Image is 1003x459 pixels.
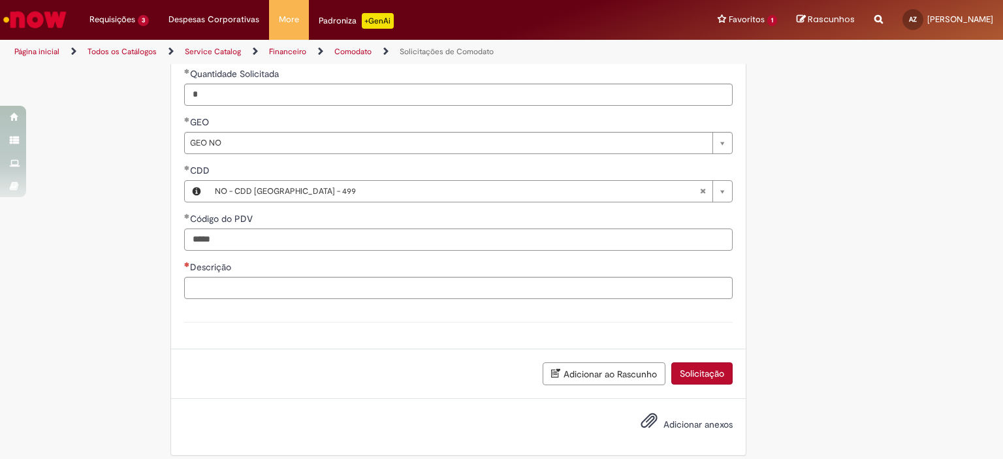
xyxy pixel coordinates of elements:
span: Obrigatório Preenchido [184,69,190,74]
ul: Trilhas de página [10,40,659,64]
span: Despesas Corporativas [168,13,259,26]
span: Necessários [184,262,190,267]
input: Quantidade Solicitada [184,84,733,106]
span: Obrigatório Preenchido [184,165,190,170]
input: Código do PDV [184,229,733,251]
a: Todos os Catálogos [88,46,157,57]
input: Descrição [184,277,733,299]
span: AZ [909,15,917,24]
button: Adicionar anexos [637,409,661,439]
a: Service Catalog [185,46,241,57]
span: Rascunhos [808,13,855,25]
span: Obrigatório Preenchido [184,214,190,219]
p: +GenAi [362,13,394,29]
a: NO - CDD [GEOGRAPHIC_DATA] - 499Limpar campo CDD [208,181,732,202]
span: GEO [190,116,212,128]
span: Descrição [190,261,234,273]
img: ServiceNow [1,7,69,33]
div: Padroniza [319,13,394,29]
span: Código do PDV [190,213,255,225]
abbr: Limpar campo CDD [693,181,712,202]
a: Financeiro [269,46,306,57]
button: Solicitação [671,362,733,385]
button: CDD, Visualizar este registro NO - CDD Fortaleza - 499 [185,181,208,202]
span: Requisições [89,13,135,26]
a: Rascunhos [797,14,855,26]
span: Adicionar anexos [663,419,733,430]
span: More [279,13,299,26]
span: 1 [767,15,777,26]
span: 3 [138,15,149,26]
span: [PERSON_NAME] [927,14,993,25]
span: Necessários - CDD [190,165,212,176]
span: Obrigatório Preenchido [184,117,190,122]
span: GEO NO [190,133,706,153]
a: Página inicial [14,46,59,57]
a: Comodato [334,46,372,57]
span: Quantidade Solicitada [190,68,281,80]
a: Solicitações de Comodato [400,46,494,57]
span: NO - CDD [GEOGRAPHIC_DATA] - 499 [215,181,699,202]
button: Adicionar ao Rascunho [543,362,665,385]
span: Favoritos [729,13,765,26]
